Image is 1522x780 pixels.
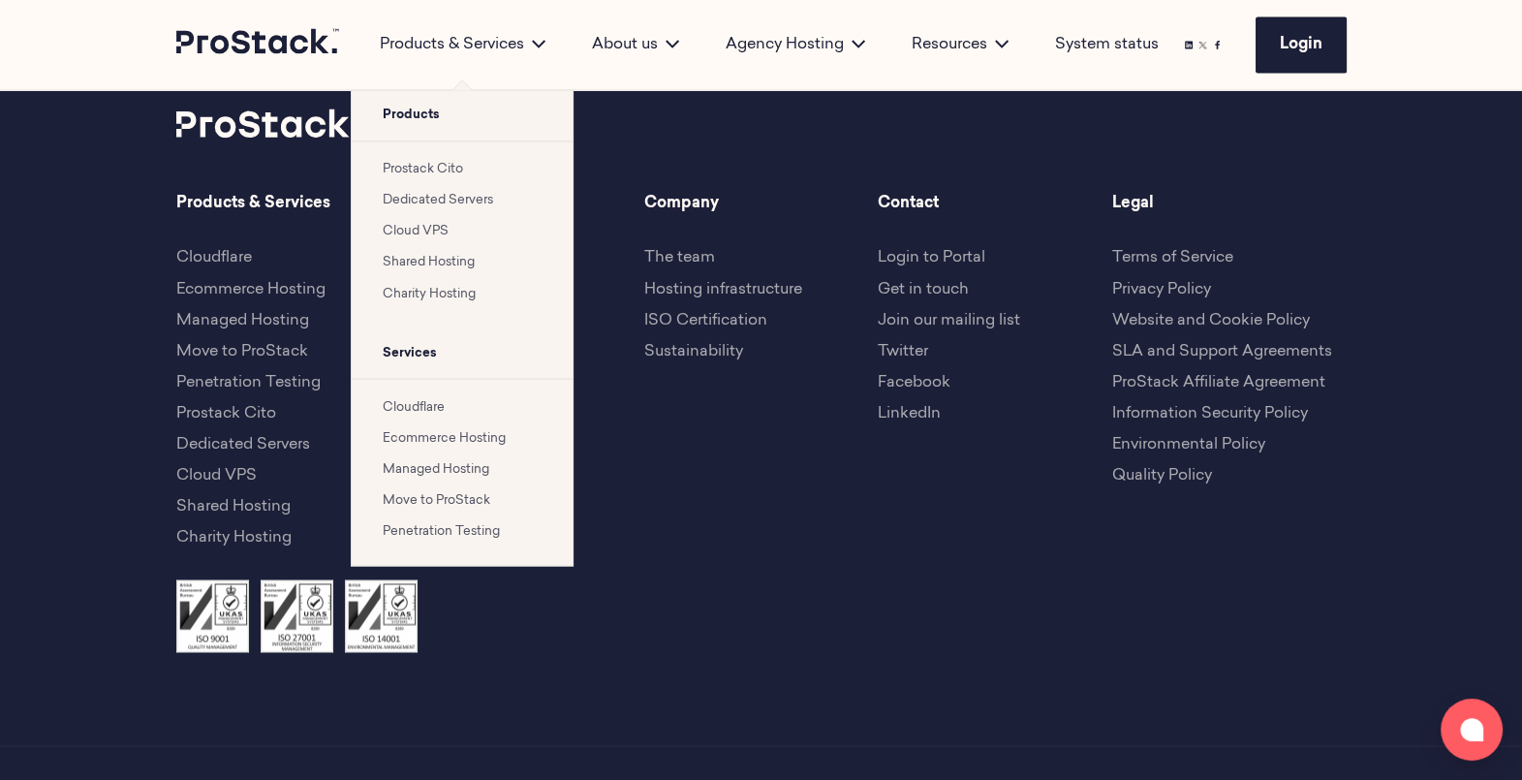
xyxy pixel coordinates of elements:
div: Resources [888,33,1032,56]
a: Cloudflare [383,400,445,413]
a: Dedicated Servers [383,194,493,206]
a: Terms of Service [1112,250,1233,265]
span: Login [1280,37,1322,52]
span: Products [352,90,573,140]
a: Website and Cookie Policy [1112,312,1310,328]
a: Quality Policy [1112,467,1212,483]
a: LinkedIn [878,405,941,421]
a: Penetration Testing [383,524,500,537]
a: System status [1055,33,1159,56]
a: Cloud VPS [383,225,449,237]
a: Prostack Cito [176,405,276,421]
a: Prostack logo [176,109,360,144]
a: Prostack Cito [383,163,463,175]
a: Charity Hosting [383,287,476,299]
div: Products & Services [357,33,569,56]
a: Privacy Policy [1112,281,1211,296]
div: Agency Hosting [702,33,888,56]
a: Charity Hosting [176,529,292,545]
a: ISO Certification [644,312,767,328]
button: Open chat window [1441,699,1503,761]
a: Managed Hosting [176,312,309,328]
a: SLA and Support Agreements [1112,343,1332,359]
span: Legal [1112,192,1347,215]
a: Ecommerce Hosting [383,431,506,444]
a: Login [1256,16,1347,73]
a: Environmental Policy [1112,436,1265,452]
a: Hosting infrastructure [644,281,802,296]
a: Dedicated Servers [176,436,310,452]
span: Company [644,192,879,215]
a: Cloud VPS [176,467,257,483]
a: Facebook [878,374,950,390]
div: About us [569,33,702,56]
a: Twitter [878,343,928,359]
a: Cloudflare [176,250,252,265]
a: Ecommerce Hosting [176,281,326,296]
span: Contact [878,192,1112,215]
a: Shared Hosting [176,498,291,514]
a: Sustainability [644,343,743,359]
a: The team [644,250,715,265]
span: Products & Services [176,192,411,215]
a: Login to Portal [878,250,985,265]
a: Prostack logo [176,28,341,61]
span: Services [352,328,573,378]
a: Join our mailing list [878,312,1020,328]
a: Managed Hosting [383,462,489,475]
a: Penetration Testing [176,374,321,390]
a: Move to ProStack [176,343,308,359]
a: ProStack Affiliate Agreement [1112,374,1325,390]
a: Get in touch [878,281,969,296]
a: Information Security Policy [1112,405,1308,421]
a: Move to ProStack [383,493,490,506]
a: Shared Hosting [383,256,475,268]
